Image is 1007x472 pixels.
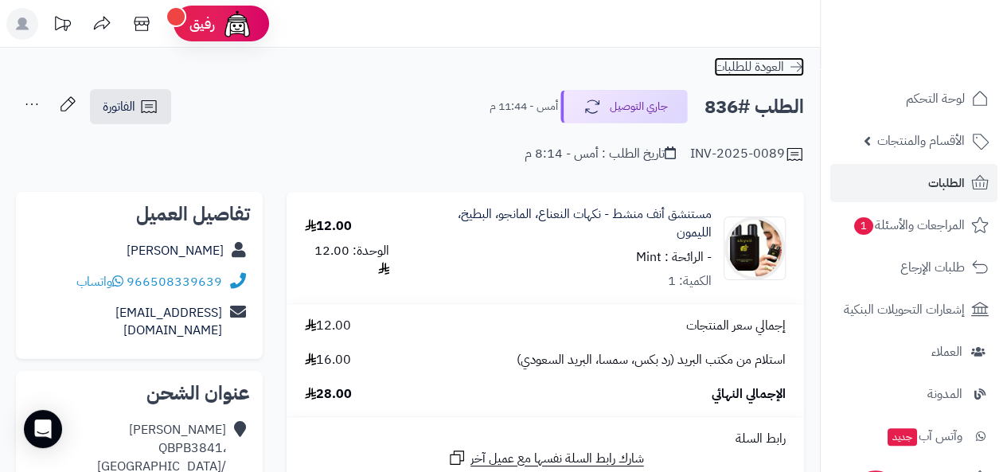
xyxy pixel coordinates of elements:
[705,91,804,123] h2: الطلب #836
[305,217,352,236] div: 12.00
[830,291,997,329] a: إشعارات التحويلات البنكية
[830,206,997,244] a: المراجعات والأسئلة1
[560,90,688,123] button: جاري التوصيل
[42,8,82,44] a: تحديثات المنصة
[928,172,965,194] span: الطلبات
[525,145,676,163] div: تاريخ الطلب : أمس - 8:14 م
[470,450,644,468] span: شارك رابط السلة نفسها مع عميل آخر
[714,57,804,76] a: العودة للطلبات
[877,130,965,152] span: الأقسام والمنتجات
[127,241,224,260] a: [PERSON_NAME]
[724,216,785,280] img: 1722613946-IMG_3117-90x90.jpeg
[888,428,917,446] span: جديد
[76,272,123,291] a: واتساب
[690,145,804,164] div: INV-2025-0089
[900,256,965,279] span: طلبات الإرجاع
[714,57,784,76] span: العودة للطلبات
[668,272,712,291] div: الكمية: 1
[830,375,997,413] a: المدونة
[189,14,215,33] span: رفيق
[447,448,644,468] a: شارك رابط السلة نفسها مع عميل آخر
[29,384,250,403] h2: عنوان الشحن
[830,80,997,118] a: لوحة التحكم
[305,385,352,404] span: 28.00
[305,317,351,335] span: 12.00
[24,410,62,448] div: Open Intercom Messenger
[490,99,558,115] small: أمس - 11:44 م
[636,248,712,267] small: - الرائحة : Mint
[29,205,250,224] h2: تفاصيل العميل
[305,351,351,369] span: 16.00
[927,383,962,405] span: المدونة
[830,417,997,455] a: وآتس آبجديد
[844,298,965,321] span: إشعارات التحويلات البنكية
[221,8,253,40] img: ai-face.png
[127,272,222,291] a: 966508339639
[853,214,965,236] span: المراجعات والأسئلة
[886,425,962,447] span: وآتس آب
[426,205,712,242] a: مستنشق أنف منشط - نكهات النعناع، المانجو، البطيخ، الليمون
[931,341,962,363] span: العملاء
[305,242,389,279] div: الوحدة: 12.00
[830,164,997,202] a: الطلبات
[686,317,786,335] span: إجمالي سعر المنتجات
[830,333,997,371] a: العملاء
[712,385,786,404] span: الإجمالي النهائي
[103,97,135,116] span: الفاتورة
[517,351,786,369] span: استلام من مكتب البريد (رد بكس، سمسا، البريد السعودي)
[90,89,171,124] a: الفاتورة
[293,430,798,448] div: رابط السلة
[830,248,997,287] a: طلبات الإرجاع
[115,303,222,341] a: [EMAIL_ADDRESS][DOMAIN_NAME]
[854,217,873,235] span: 1
[906,88,965,110] span: لوحة التحكم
